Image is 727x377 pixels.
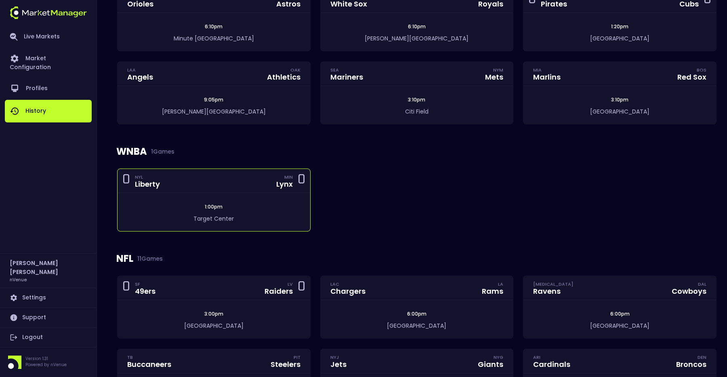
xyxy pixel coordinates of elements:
div: LAC [330,281,366,287]
div: DAL [698,281,706,287]
div: MIN [284,174,293,180]
div: Broncos [676,361,706,368]
div: NYJ [330,354,347,360]
span: Citi Field [405,107,429,116]
div: 49ers [135,288,155,295]
div: 0 [298,173,305,188]
span: [GEOGRAPHIC_DATA] [387,322,446,330]
div: TB [127,354,171,360]
div: White Sox [330,0,367,8]
div: 0 [298,280,305,295]
div: 0 [122,280,130,295]
div: NFL [116,242,717,276]
a: Profiles [5,77,92,100]
div: NYL [135,174,160,180]
span: 3:10pm [609,96,631,103]
div: Raiders [265,288,293,295]
div: [MEDICAL_DATA] [533,281,574,287]
div: WNBA [116,135,717,168]
span: 6:00pm [608,310,632,317]
div: NYG [494,354,503,360]
span: 11 Games [133,255,163,262]
span: [GEOGRAPHIC_DATA] [590,107,649,116]
div: Cardinals [533,361,570,368]
img: logo [10,6,87,19]
div: BOS [697,67,706,73]
span: 6:00pm [405,310,429,317]
div: ARI [533,354,570,360]
div: SEA [330,67,363,73]
div: Marlins [533,74,561,81]
div: Rams [482,288,503,295]
span: 9:05pm [202,96,226,103]
div: Royals [478,0,503,8]
div: MIA [533,67,561,73]
a: Market Configuration [5,47,92,77]
span: 1:00pm [202,203,225,210]
span: [PERSON_NAME][GEOGRAPHIC_DATA] [365,34,469,42]
span: Target Center [193,215,234,223]
span: [GEOGRAPHIC_DATA] [184,322,244,330]
div: Orioles [127,0,168,8]
p: Version 1.31 [25,356,67,362]
div: Angels [127,74,153,81]
div: Liberty [135,181,160,188]
a: Settings [5,288,92,307]
div: LAA [127,67,153,73]
span: 1 Games [147,148,174,155]
p: Powered by nVenue [25,362,67,368]
span: [GEOGRAPHIC_DATA] [590,34,649,42]
div: Chargers [330,288,366,295]
div: Mets [485,74,503,81]
a: Live Markets [5,26,92,47]
div: Athletics [267,74,300,81]
div: Giants [478,361,503,368]
a: Logout [5,328,92,347]
div: Ravens [533,288,574,295]
div: Mariners [330,74,363,81]
div: Steelers [271,361,300,368]
span: Minute [GEOGRAPHIC_DATA] [174,34,254,42]
div: Version 1.31Powered by nVenue [5,356,92,369]
h3: nVenue [10,276,27,282]
div: NYM [493,67,503,73]
span: 3:10pm [406,96,428,103]
div: Jets [330,361,347,368]
div: Lynx [276,181,293,188]
div: 0 [122,173,130,188]
div: Pirates [541,0,567,8]
div: Buccaneers [127,361,171,368]
div: Cubs [679,0,699,8]
span: 6:10pm [202,23,225,30]
div: PIT [294,354,300,360]
h2: [PERSON_NAME] [PERSON_NAME] [10,259,87,276]
div: Astros [276,0,300,8]
div: SF [135,281,155,287]
span: [PERSON_NAME][GEOGRAPHIC_DATA] [162,107,266,116]
div: OAK [290,67,300,73]
div: DEN [698,354,706,360]
div: LV [288,281,293,287]
div: Red Sox [677,74,706,81]
span: 3:00pm [202,310,226,317]
a: Support [5,308,92,327]
span: 1:20pm [609,23,631,30]
a: History [5,100,92,122]
span: [GEOGRAPHIC_DATA] [590,322,649,330]
div: LA [498,281,503,287]
div: Cowboys [672,288,706,295]
span: 6:10pm [406,23,428,30]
